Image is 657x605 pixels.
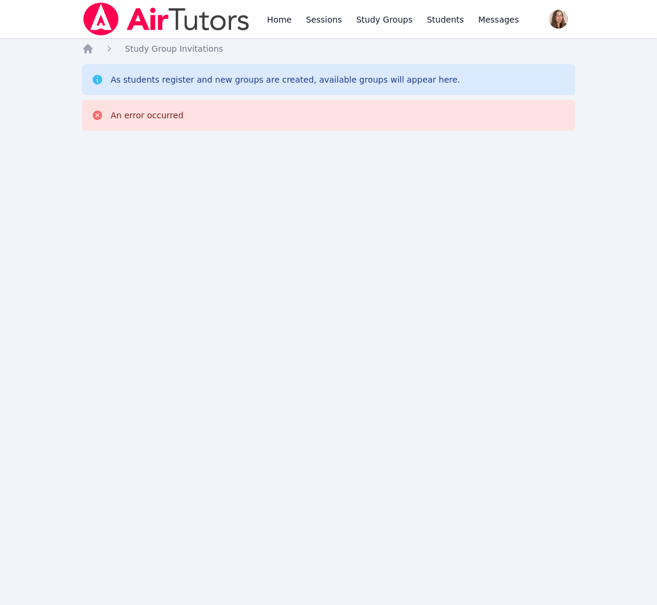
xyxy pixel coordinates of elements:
span: Messages [478,14,519,26]
a: Study Group Invitations [125,43,223,55]
img: Air Tutors [82,2,250,36]
span: Study Group Invitations [125,44,223,53]
div: As students register and new groups are created, available groups will appear here. [110,74,460,86]
div: An error occurred [110,109,184,121]
nav: Breadcrumb [82,43,575,55]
